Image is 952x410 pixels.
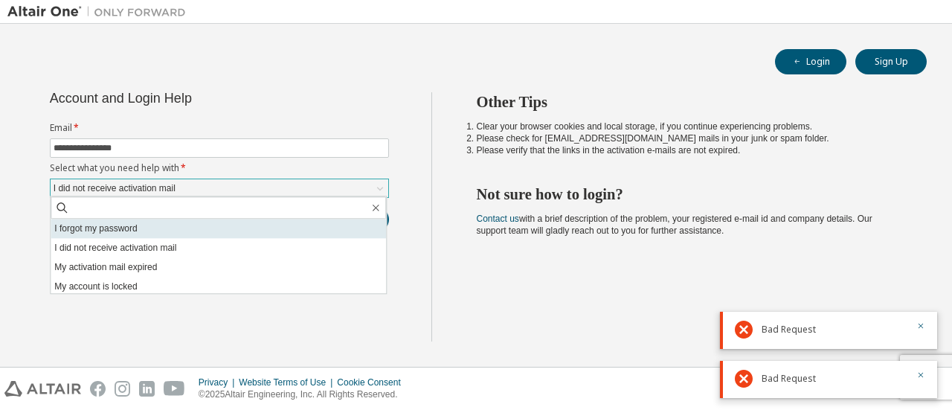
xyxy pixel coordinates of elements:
li: I forgot my password [51,219,386,238]
img: Altair One [7,4,193,19]
button: Login [775,49,846,74]
img: altair_logo.svg [4,381,81,397]
div: I did not receive activation mail [51,180,178,196]
li: Clear your browser cookies and local storage, if you continue experiencing problems. [477,121,901,132]
div: Account and Login Help [50,92,321,104]
label: Select what you need help with [50,162,389,174]
h2: Other Tips [477,92,901,112]
img: linkedin.svg [139,381,155,397]
button: Sign Up [855,49,927,74]
div: Cookie Consent [337,377,409,388]
a: Contact us [477,214,519,224]
div: Privacy [199,377,239,388]
span: with a brief description of the problem, your registered e-mail id and company details. Our suppo... [477,214,872,236]
p: © 2025 Altair Engineering, Inc. All Rights Reserved. [199,388,410,401]
div: I did not receive activation mail [51,179,388,197]
img: instagram.svg [115,381,130,397]
span: Bad Request [762,324,816,336]
span: Bad Request [762,373,816,385]
h2: Not sure how to login? [477,185,901,204]
img: facebook.svg [90,381,106,397]
li: Please check for [EMAIL_ADDRESS][DOMAIN_NAME] mails in your junk or spam folder. [477,132,901,144]
div: Website Terms of Use [239,377,337,388]
img: youtube.svg [164,381,185,397]
label: Email [50,122,389,134]
li: Please verify that the links in the activation e-mails are not expired. [477,144,901,156]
